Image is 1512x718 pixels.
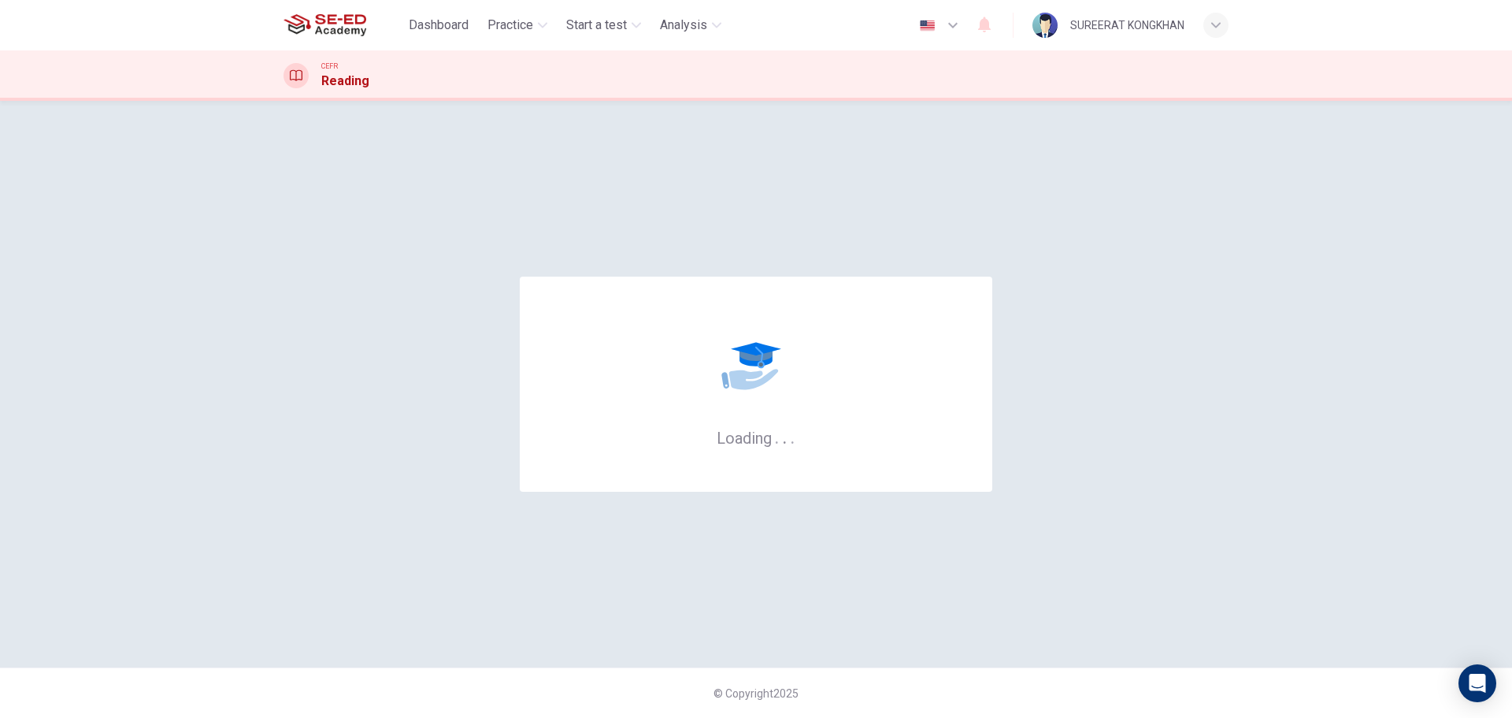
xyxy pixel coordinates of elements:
span: CEFR [321,61,338,72]
span: Practice [487,16,533,35]
div: Open Intercom Messenger [1458,664,1496,702]
a: SE-ED Academy logo [283,9,402,41]
span: Analysis [660,16,707,35]
img: en [917,20,937,32]
button: Start a test [560,11,647,39]
button: Dashboard [402,11,475,39]
img: Profile picture [1032,13,1058,38]
h6: Loading [717,427,795,448]
h6: . [782,423,787,449]
span: Dashboard [409,16,469,35]
button: Practice [481,11,554,39]
button: Analysis [654,11,728,39]
div: SUREERAT KONGKHAN [1070,16,1184,35]
span: Start a test [566,16,627,35]
span: © Copyright 2025 [713,687,799,700]
h6: . [790,423,795,449]
h6: . [774,423,780,449]
h1: Reading [321,72,369,91]
img: SE-ED Academy logo [283,9,366,41]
